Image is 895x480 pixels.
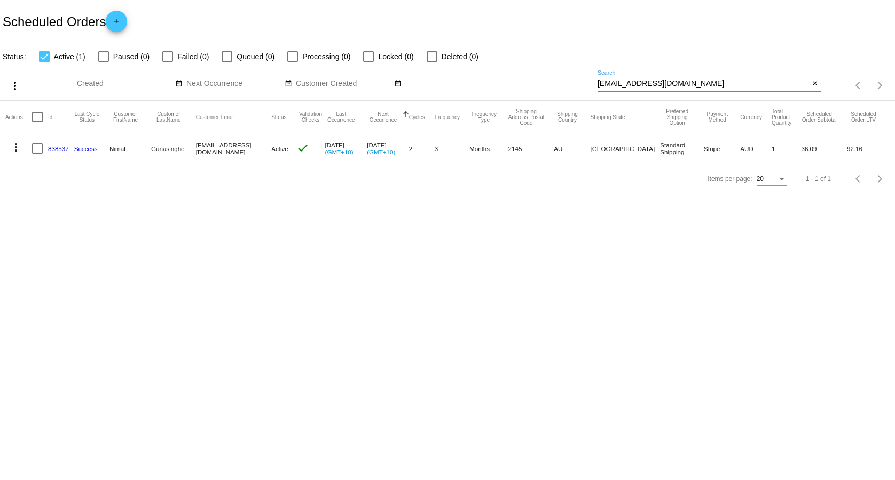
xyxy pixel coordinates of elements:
mat-cell: Gunasinghe [151,133,196,164]
mat-cell: AU [554,133,590,164]
div: Items per page: [708,175,752,183]
mat-cell: Standard Shipping [660,133,704,164]
button: Change sorting for PaymentMethod.Type [704,111,731,123]
button: Change sorting for NextOccurrenceUtc [367,111,399,123]
input: Customer Created [296,80,392,88]
button: Change sorting for Status [271,114,286,120]
mat-icon: date_range [394,80,402,88]
button: Change sorting for LastOccurrenceUtc [325,111,358,123]
button: Previous page [848,168,869,190]
span: Queued (0) [237,50,274,63]
mat-cell: Months [469,133,508,164]
mat-icon: check [296,141,309,154]
span: Active [271,145,288,152]
button: Change sorting for LastProcessingCycleId [74,111,100,123]
mat-icon: add [110,18,123,30]
span: Status: [3,52,26,61]
a: Success [74,145,98,152]
mat-cell: [DATE] [367,133,409,164]
mat-header-cell: Actions [5,101,32,133]
h2: Scheduled Orders [3,11,127,32]
button: Change sorting for FrequencyType [469,111,499,123]
span: Deleted (0) [442,50,478,63]
mat-header-cell: Total Product Quantity [772,101,802,133]
button: Change sorting for CustomerEmail [196,114,234,120]
a: (GMT+10) [367,148,395,155]
a: 838537 [48,145,69,152]
button: Change sorting for CustomerLastName [151,111,186,123]
button: Change sorting for LifetimeValue [847,111,880,123]
input: Next Occurrence [186,80,282,88]
button: Next page [869,75,891,96]
button: Previous page [848,75,869,96]
mat-icon: date_range [285,80,292,88]
input: Created [77,80,173,88]
mat-cell: 1 [772,133,802,164]
span: Processing (0) [302,50,350,63]
button: Clear [810,78,821,90]
mat-icon: date_range [175,80,183,88]
mat-cell: 36.09 [801,133,847,164]
mat-cell: 2 [409,133,435,164]
input: Search [598,80,810,88]
span: Active (1) [54,50,85,63]
mat-icon: more_vert [9,80,21,92]
button: Change sorting for CurrencyIso [740,114,762,120]
mat-cell: [EMAIL_ADDRESS][DOMAIN_NAME] [196,133,272,164]
mat-icon: more_vert [10,141,22,154]
span: Failed (0) [177,50,209,63]
mat-select: Items per page: [757,176,787,183]
button: Change sorting for ShippingState [591,114,625,120]
mat-cell: [GEOGRAPHIC_DATA] [591,133,661,164]
mat-cell: 2145 [508,133,554,164]
mat-cell: Nimal [109,133,151,164]
button: Change sorting for Frequency [435,114,460,120]
a: (GMT+10) [325,148,354,155]
button: Change sorting for Id [48,114,52,120]
span: Locked (0) [378,50,413,63]
mat-cell: Stripe [704,133,740,164]
button: Change sorting for CustomerFirstName [109,111,142,123]
button: Next page [869,168,891,190]
mat-icon: close [811,80,819,88]
span: Paused (0) [113,50,150,63]
button: Change sorting for PreferredShippingOption [660,108,694,126]
button: Change sorting for ShippingPostcode [508,108,545,126]
button: Change sorting for Cycles [409,114,425,120]
span: 20 [757,175,764,183]
mat-cell: 3 [435,133,469,164]
mat-cell: 92.16 [847,133,890,164]
button: Change sorting for ShippingCountry [554,111,580,123]
mat-cell: [DATE] [325,133,367,164]
button: Change sorting for Subtotal [801,111,837,123]
mat-header-cell: Validation Checks [296,101,325,133]
div: 1 - 1 of 1 [806,175,831,183]
mat-cell: AUD [740,133,772,164]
